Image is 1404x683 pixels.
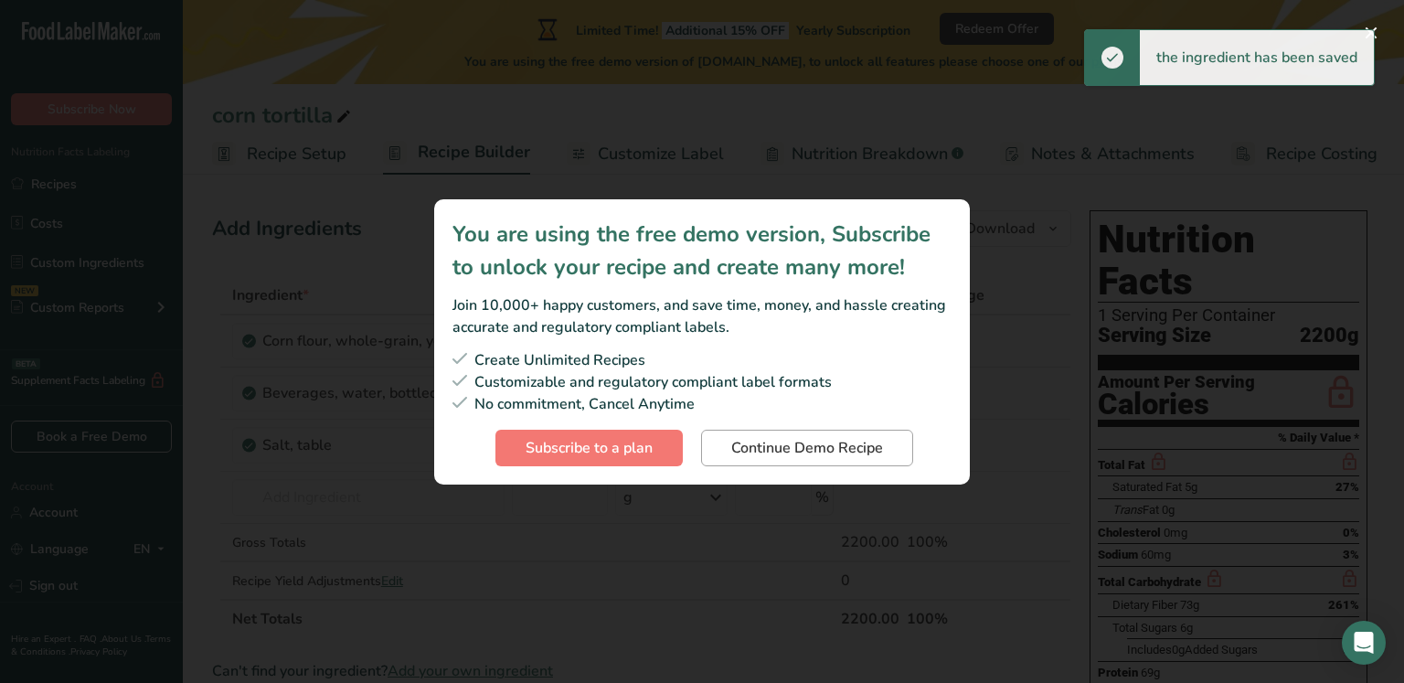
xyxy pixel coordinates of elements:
[1342,621,1386,665] div: Open Intercom Messenger
[452,218,952,283] div: You are using the free demo version, Subscribe to unlock your recipe and create many more!
[452,371,952,393] div: Customizable and regulatory compliant label formats
[731,437,883,459] span: Continue Demo Recipe
[452,294,952,338] div: Join 10,000+ happy customers, and save time, money, and hassle creating accurate and regulatory c...
[452,349,952,371] div: Create Unlimited Recipes
[452,393,952,415] div: No commitment, Cancel Anytime
[495,430,683,466] button: Subscribe to a plan
[526,437,653,459] span: Subscribe to a plan
[1140,30,1374,85] div: the ingredient has been saved
[701,430,913,466] button: Continue Demo Recipe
